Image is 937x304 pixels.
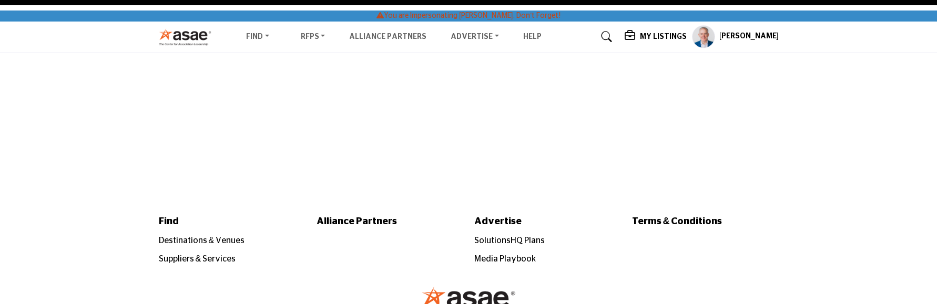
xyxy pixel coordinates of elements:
[523,33,542,40] a: Help
[640,32,687,41] h5: My Listings
[159,215,305,229] a: Find
[474,215,621,229] a: Advertise
[625,30,687,43] div: My Listings
[692,25,715,48] button: Show hide supplier dropdown
[317,215,463,229] a: Alliance Partners
[239,29,277,44] a: Find
[474,236,545,245] a: SolutionsHQ Plans
[159,28,217,46] img: Site Logo
[591,28,619,45] a: Search
[293,29,333,44] a: RFPs
[474,255,536,263] a: Media Playbook
[443,29,506,44] a: Advertise
[159,255,236,263] a: Suppliers & Services
[159,236,245,245] a: Destinations & Venues
[719,32,779,42] h5: [PERSON_NAME]
[632,215,779,229] a: Terms & Conditions
[349,33,426,40] a: Alliance Partners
